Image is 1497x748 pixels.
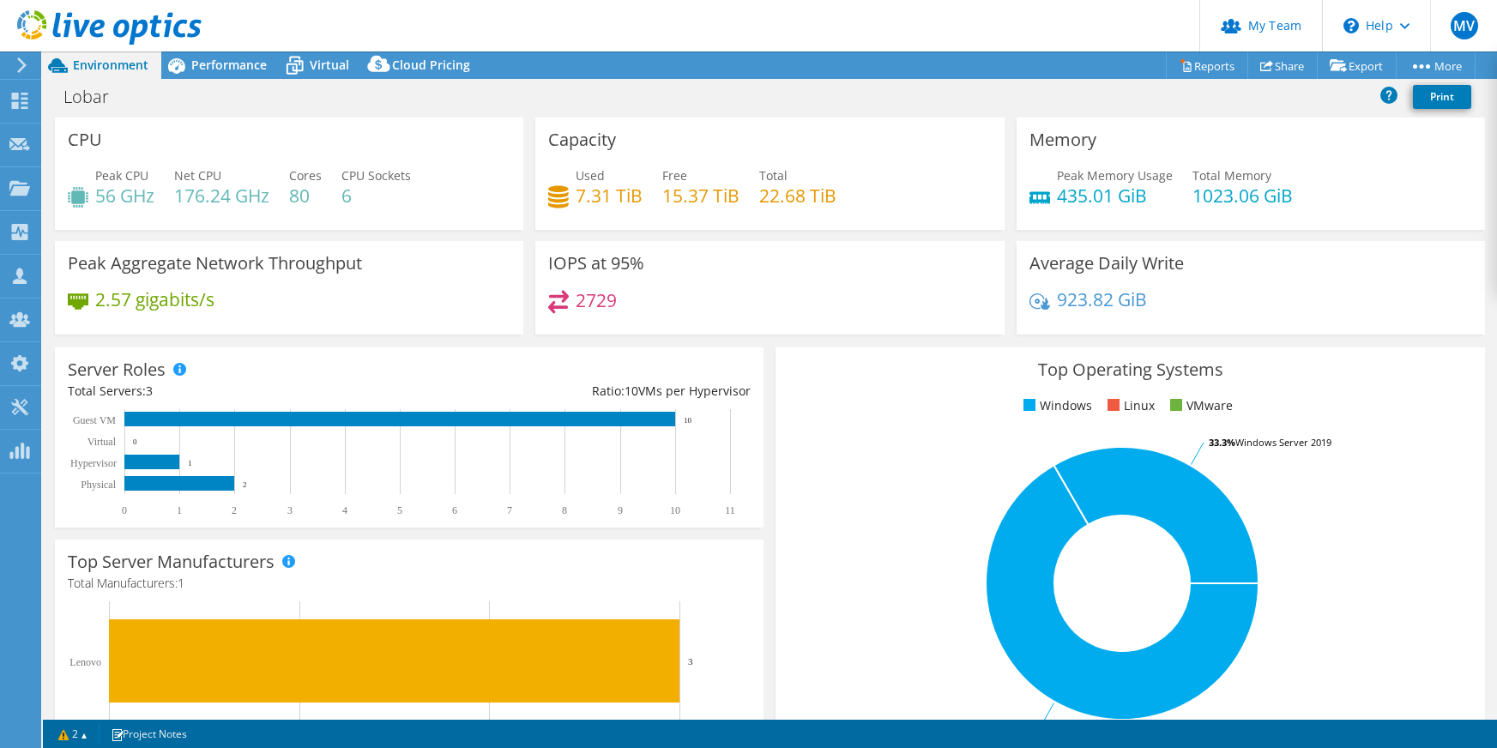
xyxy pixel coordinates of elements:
[562,504,567,516] text: 8
[46,723,100,745] a: 2
[174,186,269,205] h4: 176.24 GHz
[940,717,1036,730] tspan: Windows Server 2022
[56,87,136,106] h1: Lobar
[122,504,127,516] text: 0
[397,504,402,516] text: 5
[576,186,643,205] h4: 7.31 TiB
[1103,396,1155,415] li: Linux
[68,382,409,401] div: Total Servers:
[95,186,154,205] h4: 56 GHz
[788,360,1471,379] h3: Top Operating Systems
[69,656,101,668] text: Lenovo
[1057,290,1147,309] h4: 923.82 GiB
[73,57,148,73] span: Environment
[452,504,457,516] text: 6
[684,416,692,425] text: 10
[1451,12,1478,39] span: MV
[81,479,116,491] text: Physical
[1166,396,1233,415] li: VMware
[1235,436,1331,449] tspan: Windows Server 2019
[310,57,349,73] span: Virtual
[178,575,184,591] span: 1
[1247,52,1318,79] a: Share
[1413,85,1471,109] a: Print
[548,254,644,273] h3: IOPS at 95%
[95,290,214,309] h4: 2.57 gigabits/s
[146,383,153,399] span: 3
[625,383,638,399] span: 10
[618,504,623,516] text: 9
[1057,167,1173,184] span: Peak Memory Usage
[914,717,940,730] tspan: 66.7%
[670,504,680,516] text: 10
[507,504,512,516] text: 7
[177,504,182,516] text: 1
[68,360,166,379] h3: Server Roles
[662,186,739,205] h4: 15.37 TiB
[88,436,117,448] text: Virtual
[70,457,117,469] text: Hypervisor
[174,167,221,184] span: Net CPU
[95,167,148,184] span: Peak CPU
[68,552,275,571] h3: Top Server Manufacturers
[341,186,411,205] h4: 6
[1019,396,1092,415] li: Windows
[1343,18,1359,33] svg: \n
[1396,52,1476,79] a: More
[759,186,836,205] h4: 22.68 TiB
[576,291,617,310] h4: 2729
[341,167,411,184] span: CPU Sockets
[289,167,322,184] span: Cores
[1192,167,1271,184] span: Total Memory
[232,504,237,516] text: 2
[73,414,116,426] text: Guest VM
[759,167,788,184] span: Total
[576,167,605,184] span: Used
[1317,52,1397,79] a: Export
[68,254,362,273] h3: Peak Aggregate Network Throughput
[243,480,247,489] text: 2
[99,723,199,745] a: Project Notes
[342,504,347,516] text: 4
[1166,52,1248,79] a: Reports
[548,130,616,149] h3: Capacity
[662,167,687,184] span: Free
[133,437,137,446] text: 0
[289,186,322,205] h4: 80
[191,57,267,73] span: Performance
[1029,254,1184,273] h3: Average Daily Write
[1057,186,1173,205] h4: 435.01 GiB
[409,382,751,401] div: Ratio: VMs per Hypervisor
[287,504,293,516] text: 3
[68,574,751,593] h4: Total Manufacturers:
[1209,436,1235,449] tspan: 33.3%
[1029,130,1096,149] h3: Memory
[1192,186,1293,205] h4: 1023.06 GiB
[188,459,192,467] text: 1
[725,504,735,516] text: 11
[688,656,693,667] text: 3
[68,130,102,149] h3: CPU
[392,57,470,73] span: Cloud Pricing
